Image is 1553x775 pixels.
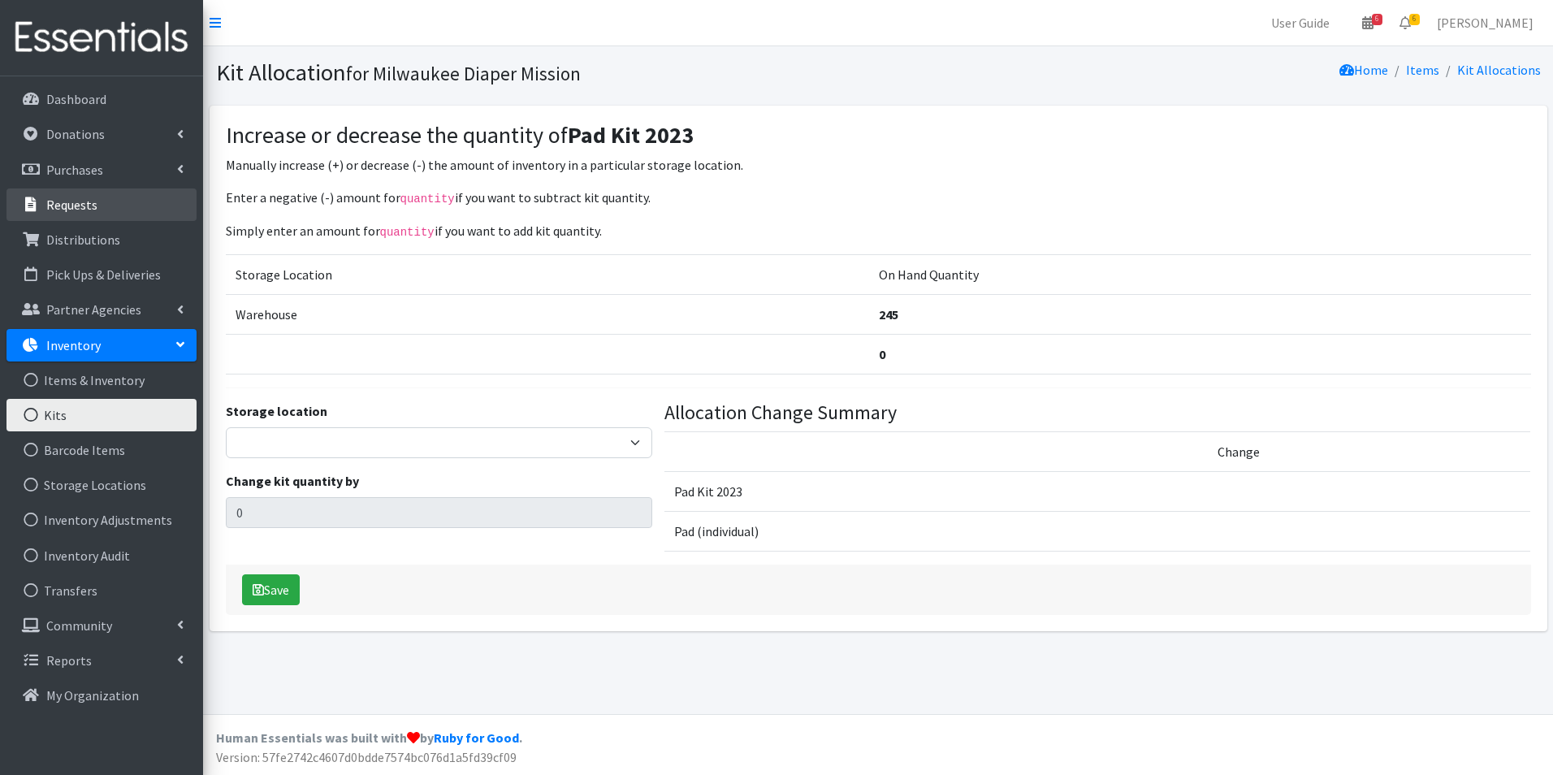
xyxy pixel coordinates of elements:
[1457,62,1541,78] a: Kit Allocations
[6,644,197,677] a: Reports
[226,401,327,421] label: Storage location
[6,188,197,221] a: Requests
[6,609,197,642] a: Community
[6,11,197,65] img: HumanEssentials
[568,120,694,149] strong: Pad Kit 2023
[46,652,92,669] p: Reports
[46,232,120,248] p: Distributions
[226,255,869,295] td: Storage Location
[664,471,1208,511] td: Pad Kit 2023
[6,329,197,362] a: Inventory
[226,221,1531,241] p: Simply enter an amount for if you want to add kit quantity.
[46,126,105,142] p: Donations
[879,306,898,323] strong: 245
[216,730,522,746] strong: Human Essentials was built with by .
[6,293,197,326] a: Partner Agencies
[46,197,97,213] p: Requests
[46,301,141,318] p: Partner Agencies
[869,255,1531,295] td: On Hand Quantity
[434,730,519,746] a: Ruby for Good
[1386,6,1424,39] a: 6
[1406,62,1439,78] a: Items
[1409,14,1420,25] span: 6
[6,504,197,536] a: Inventory Adjustments
[1339,62,1388,78] a: Home
[1208,431,1530,471] td: Change
[6,399,197,431] a: Kits
[46,91,106,107] p: Dashboard
[226,155,1531,175] p: Manually increase (+) or decrease (-) the amount of inventory in a particular storage location.
[6,154,197,186] a: Purchases
[46,687,139,704] p: My Organization
[6,223,197,256] a: Distributions
[216,749,517,765] span: Version: 57fe2742c4607d0bdde7574bc076d1a5fd39cf09
[46,617,112,634] p: Community
[6,469,197,501] a: Storage Locations
[664,511,1208,551] td: Pad (individual)
[216,58,872,87] h1: Kit Allocation
[380,226,435,239] code: quantity
[400,193,455,206] code: quantity
[346,62,581,85] small: for Milwaukee Diaper Mission
[226,471,359,491] label: Change kit quantity by
[6,83,197,115] a: Dashboard
[226,295,869,335] td: Warehouse
[6,118,197,150] a: Donations
[6,434,197,466] a: Barcode Items
[879,346,885,362] strong: 0
[6,539,197,572] a: Inventory Audit
[226,188,1531,208] p: Enter a negative (-) amount for if you want to subtract kit quantity.
[1424,6,1547,39] a: [PERSON_NAME]
[46,162,103,178] p: Purchases
[242,574,300,605] button: Save
[46,266,161,283] p: Pick Ups & Deliveries
[6,574,197,607] a: Transfers
[6,364,197,396] a: Items & Inventory
[226,122,1531,149] h3: Increase or decrease the quantity of
[1258,6,1343,39] a: User Guide
[46,337,101,353] p: Inventory
[6,679,197,712] a: My Organization
[1372,14,1382,25] span: 6
[6,258,197,291] a: Pick Ups & Deliveries
[664,401,1530,425] h4: Allocation Change Summary
[1349,6,1386,39] a: 6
